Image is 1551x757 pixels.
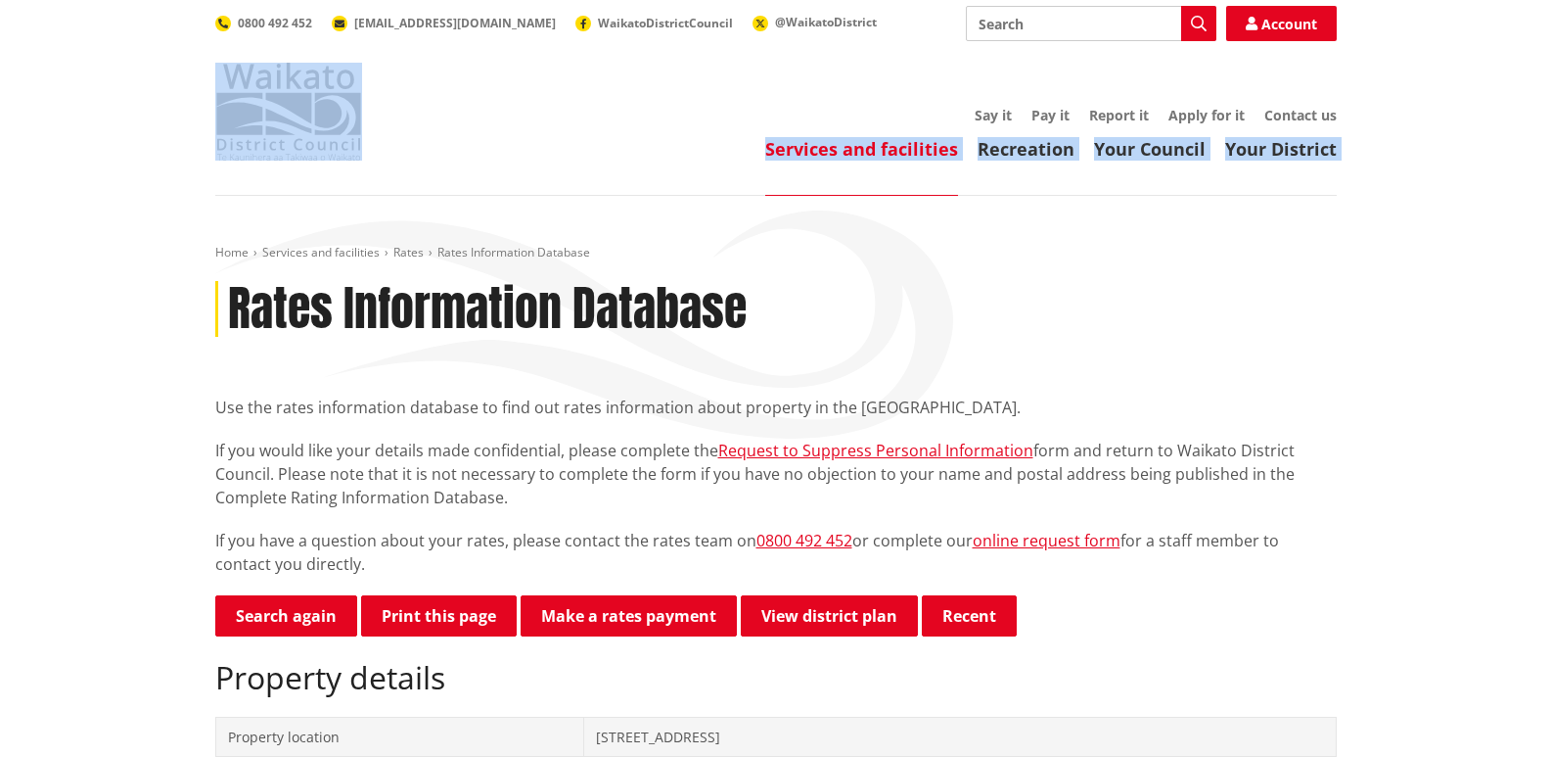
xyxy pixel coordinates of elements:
h1: Rates Information Database [228,281,747,338]
a: Services and facilities [262,244,380,260]
a: Recreation [978,137,1074,161]
span: [EMAIL_ADDRESS][DOMAIN_NAME] [354,15,556,31]
a: Home [215,244,249,260]
a: Search again [215,595,357,637]
nav: breadcrumb [215,245,1337,261]
a: Your Council [1094,137,1206,161]
a: 0800 492 452 [215,15,312,31]
img: Waikato District Council - Te Kaunihera aa Takiwaa o Waikato [215,63,362,161]
span: WaikatoDistrictCouncil [598,15,733,31]
a: Pay it [1031,106,1070,124]
a: Make a rates payment [521,595,737,637]
a: 0800 492 452 [756,530,852,551]
a: Request to Suppress Personal Information [718,440,1033,461]
p: Use the rates information database to find out rates information about property in the [GEOGRAPHI... [215,396,1337,419]
h2: Property details [215,659,1337,696]
input: Search input [966,6,1216,41]
p: If you would like your details made confidential, please complete the form and return to Waikato ... [215,439,1337,509]
td: Property location [215,717,584,757]
a: View district plan [741,595,918,637]
a: Account [1226,6,1337,41]
a: Services and facilities [765,137,958,161]
a: @WaikatoDistrict [753,14,877,30]
span: 0800 492 452 [238,15,312,31]
td: [STREET_ADDRESS] [584,717,1337,757]
a: Report it [1089,106,1149,124]
button: Print this page [361,595,517,637]
p: If you have a question about your rates, please contact the rates team on or complete our for a s... [215,529,1337,576]
a: Your District [1225,137,1337,161]
button: Recent [922,595,1017,637]
a: Apply for it [1168,106,1245,124]
iframe: Messenger Launcher [1461,675,1531,745]
span: @WaikatoDistrict [775,14,877,30]
a: Rates [393,244,424,260]
a: Contact us [1264,106,1337,124]
a: Say it [975,106,1012,124]
a: online request form [973,530,1120,551]
span: Rates Information Database [437,244,590,260]
a: [EMAIL_ADDRESS][DOMAIN_NAME] [332,15,556,31]
a: WaikatoDistrictCouncil [575,15,733,31]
